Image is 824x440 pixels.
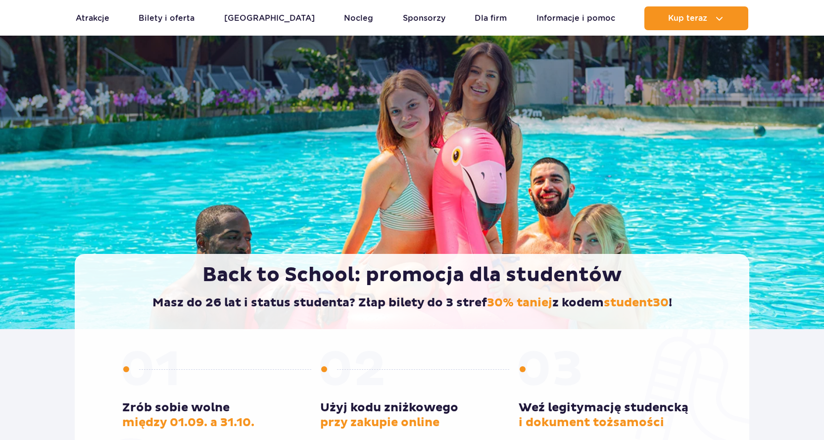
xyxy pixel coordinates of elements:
span: student30 [604,295,669,310]
span: między 01.09. a 31.10. [122,415,254,430]
a: Informacje i pomoc [536,6,615,30]
span: i dokument tożsamości [519,415,664,430]
a: Dla firm [475,6,507,30]
span: przy zakupie online [320,415,439,430]
a: Nocleg [344,6,373,30]
a: Bilety i oferta [139,6,194,30]
h3: Użyj kodu zniżkowego [320,400,503,430]
span: Kup teraz [668,14,707,23]
button: Kup teraz [644,6,748,30]
a: Atrakcje [76,6,109,30]
a: [GEOGRAPHIC_DATA] [224,6,315,30]
h2: Masz do 26 lat i status studenta? Złap bilety do 3 stref z kodem ! [96,295,728,310]
a: Sponsorzy [403,6,445,30]
h3: Zrób sobie wolne [122,400,305,430]
h3: Weź legitymację studencką [519,400,702,430]
h1: Back to School: promocja dla studentów [96,263,728,288]
span: 30% taniej [487,295,552,310]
